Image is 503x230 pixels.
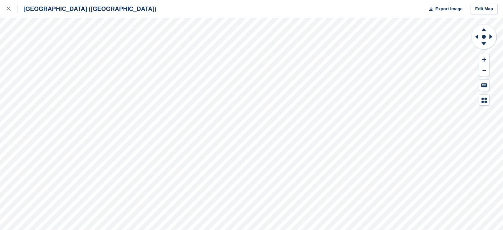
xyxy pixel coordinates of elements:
div: [GEOGRAPHIC_DATA] ([GEOGRAPHIC_DATA]) [18,5,156,13]
button: Keyboard Shortcuts [479,80,489,91]
button: Zoom Out [479,65,489,76]
button: Map Legend [479,95,489,106]
button: Export Image [425,4,463,15]
span: Export Image [435,6,462,12]
a: Edit Map [471,4,498,15]
button: Zoom In [479,54,489,65]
